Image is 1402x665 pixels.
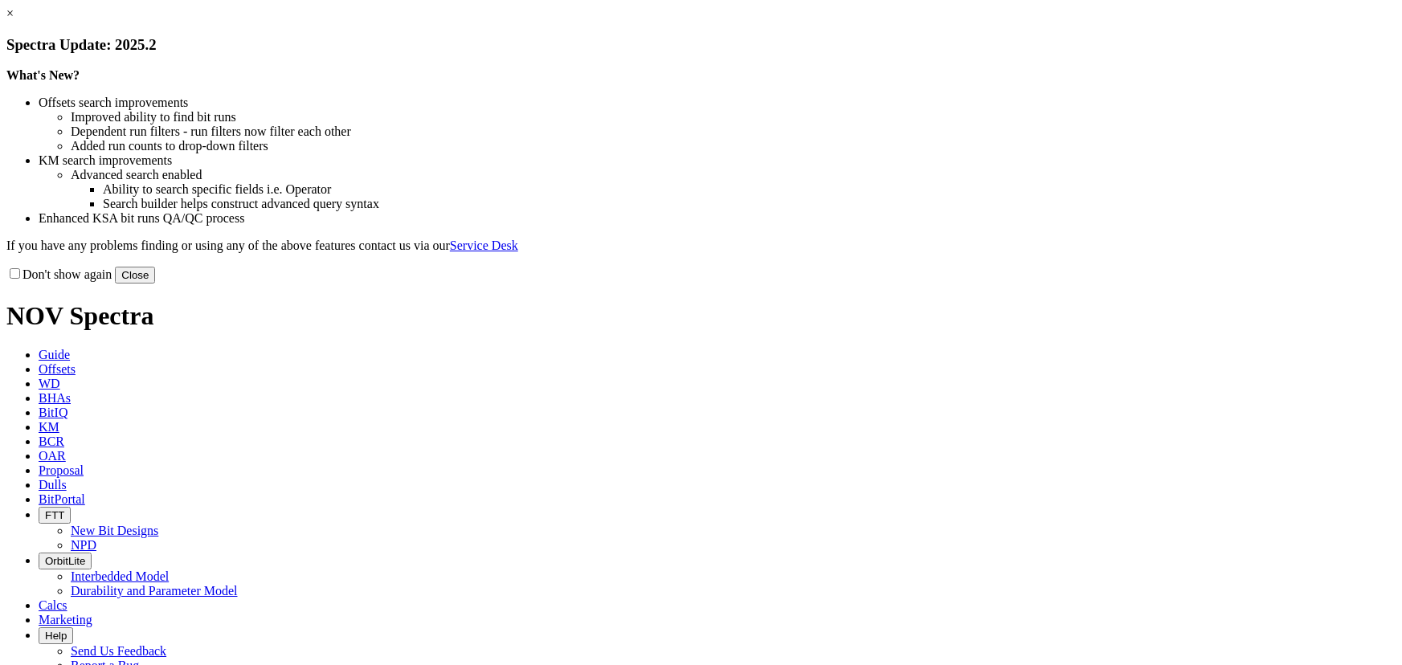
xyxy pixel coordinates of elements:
[71,110,1396,124] li: Improved ability to find bit runs
[71,139,1396,153] li: Added run counts to drop-down filters
[450,239,518,252] a: Service Desk
[39,348,70,361] span: Guide
[39,613,92,626] span: Marketing
[6,6,14,20] a: ×
[71,644,166,658] a: Send Us Feedback
[71,168,1396,182] li: Advanced search enabled
[45,509,64,521] span: FTT
[39,211,1396,226] li: Enhanced KSA bit runs QA/QC process
[6,68,80,82] strong: What's New?
[39,406,67,419] span: BitIQ
[39,153,1396,168] li: KM search improvements
[103,197,1396,211] li: Search builder helps construct advanced query syntax
[39,434,64,448] span: BCR
[39,598,67,612] span: Calcs
[6,36,1396,54] h3: Spectra Update: 2025.2
[71,569,169,583] a: Interbedded Model
[103,182,1396,197] li: Ability to search specific fields i.e. Operator
[71,524,158,537] a: New Bit Designs
[71,584,238,598] a: Durability and Parameter Model
[45,555,85,567] span: OrbitLite
[39,391,71,405] span: BHAs
[115,267,155,284] button: Close
[39,377,60,390] span: WD
[71,124,1396,139] li: Dependent run filters - run filters now filter each other
[39,463,84,477] span: Proposal
[6,239,1396,253] p: If you have any problems finding or using any of the above features contact us via our
[39,96,1396,110] li: Offsets search improvements
[45,630,67,642] span: Help
[39,492,85,506] span: BitPortal
[39,362,76,376] span: Offsets
[71,538,96,552] a: NPD
[39,478,67,492] span: Dulls
[10,268,20,279] input: Don't show again
[39,449,66,463] span: OAR
[39,420,59,434] span: KM
[6,267,112,281] label: Don't show again
[6,301,1396,331] h1: NOV Spectra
